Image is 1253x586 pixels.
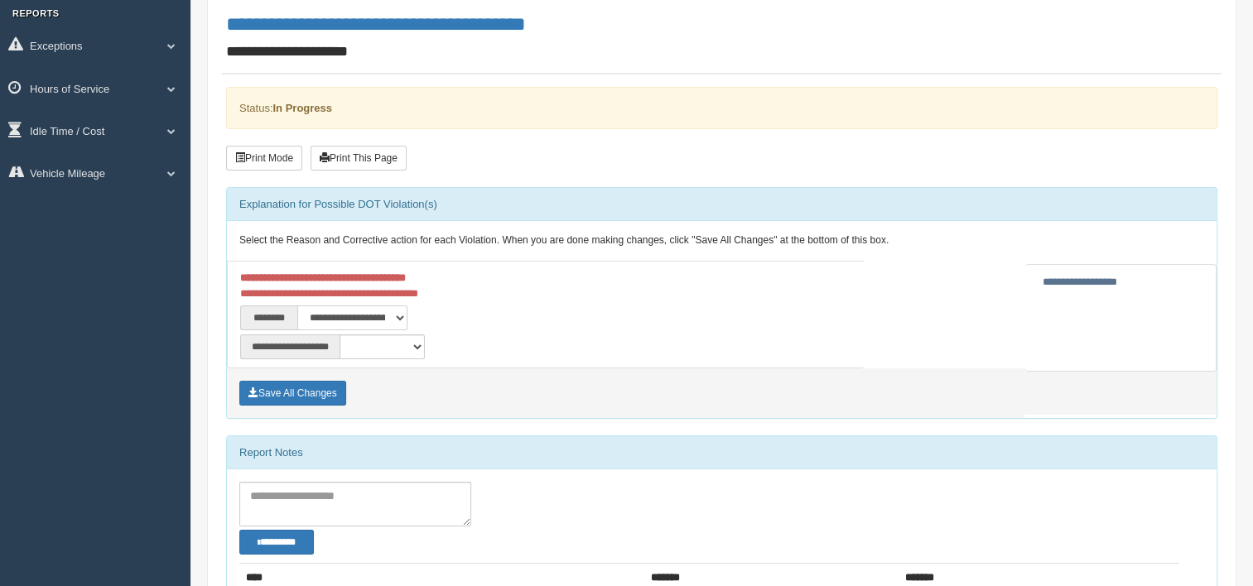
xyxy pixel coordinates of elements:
[226,146,302,171] button: Print Mode
[226,87,1217,129] div: Status:
[227,221,1217,261] div: Select the Reason and Corrective action for each Violation. When you are done making changes, cli...
[239,381,346,406] button: Save
[311,146,407,171] button: Print This Page
[227,436,1217,469] div: Report Notes
[239,530,314,555] button: Change Filter Options
[227,188,1217,221] div: Explanation for Possible DOT Violation(s)
[272,102,332,114] strong: In Progress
